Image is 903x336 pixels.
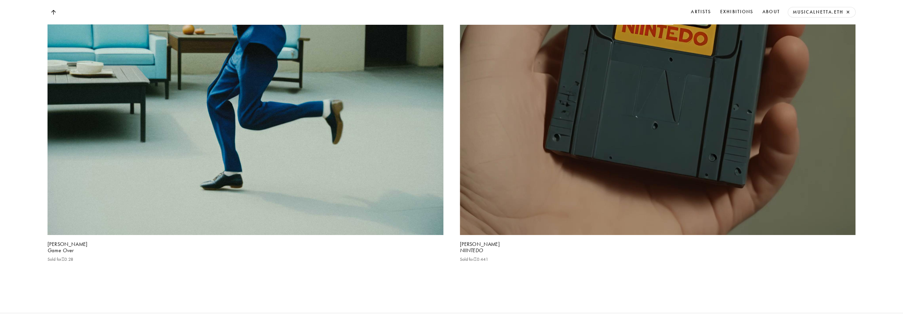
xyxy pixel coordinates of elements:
[460,247,856,254] div: NIINTEDO
[845,10,851,15] button: ×
[690,7,712,17] a: Artists
[719,7,755,17] a: Exhibitions
[51,10,55,15] img: Top
[460,241,500,247] b: [PERSON_NAME]
[48,247,443,254] div: Game Over
[761,7,781,17] a: About
[48,257,73,262] p: Sold for Ξ 0.28
[48,241,87,247] b: [PERSON_NAME]
[791,7,852,17] a: musicalnetta.eth ×
[460,257,488,262] p: Sold for Ξ 0.441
